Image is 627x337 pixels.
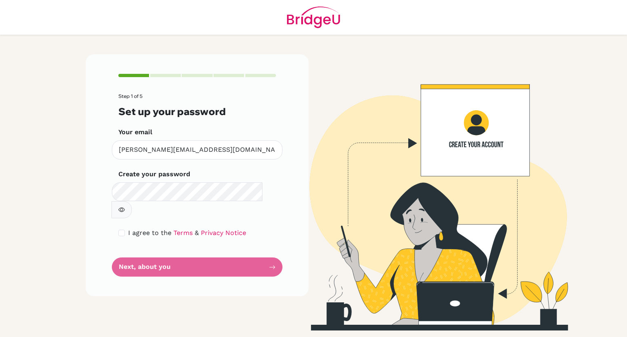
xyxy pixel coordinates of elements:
[128,229,171,237] span: I agree to the
[173,229,193,237] a: Terms
[195,229,199,237] span: &
[118,169,190,179] label: Create your password
[112,140,282,160] input: Insert your email*
[118,127,152,137] label: Your email
[118,106,276,118] h3: Set up your password
[201,229,246,237] a: Privacy Notice
[118,93,142,99] span: Step 1 of 5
